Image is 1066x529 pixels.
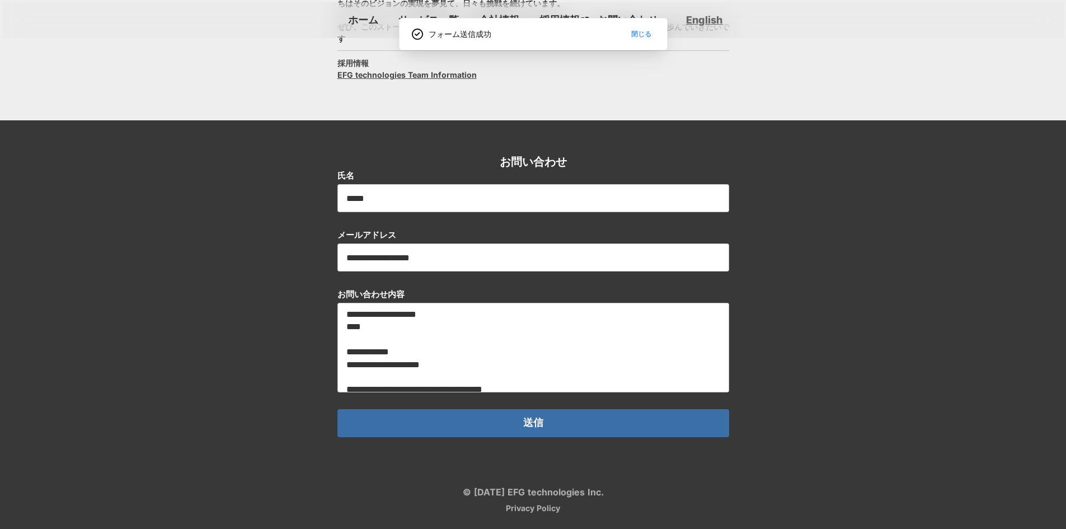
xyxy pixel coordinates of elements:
p: 送信 [523,418,543,429]
a: 採用情報 [535,11,593,29]
div: フォーム送信成功 [429,29,491,40]
a: ホーム [344,11,383,29]
a: English [686,13,722,27]
button: 送信 [337,409,729,437]
button: 閉じる [627,27,656,41]
h2: お問い合わせ [500,154,567,170]
a: お問い合わせ [593,11,663,29]
a: EFG technologies Team Information [337,69,477,81]
a: Privacy Policy [506,504,560,512]
a: 会社情報 [475,11,524,29]
p: メールアドレス [337,229,396,241]
p: 氏名 [337,170,354,181]
a: サービス一覧 [394,11,463,29]
p: お問い合わせ内容 [337,288,405,300]
p: © [DATE] EFG technologies Inc. [463,488,604,497]
p: 採用情報 [535,11,581,29]
h3: 採用情報 [337,57,369,69]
